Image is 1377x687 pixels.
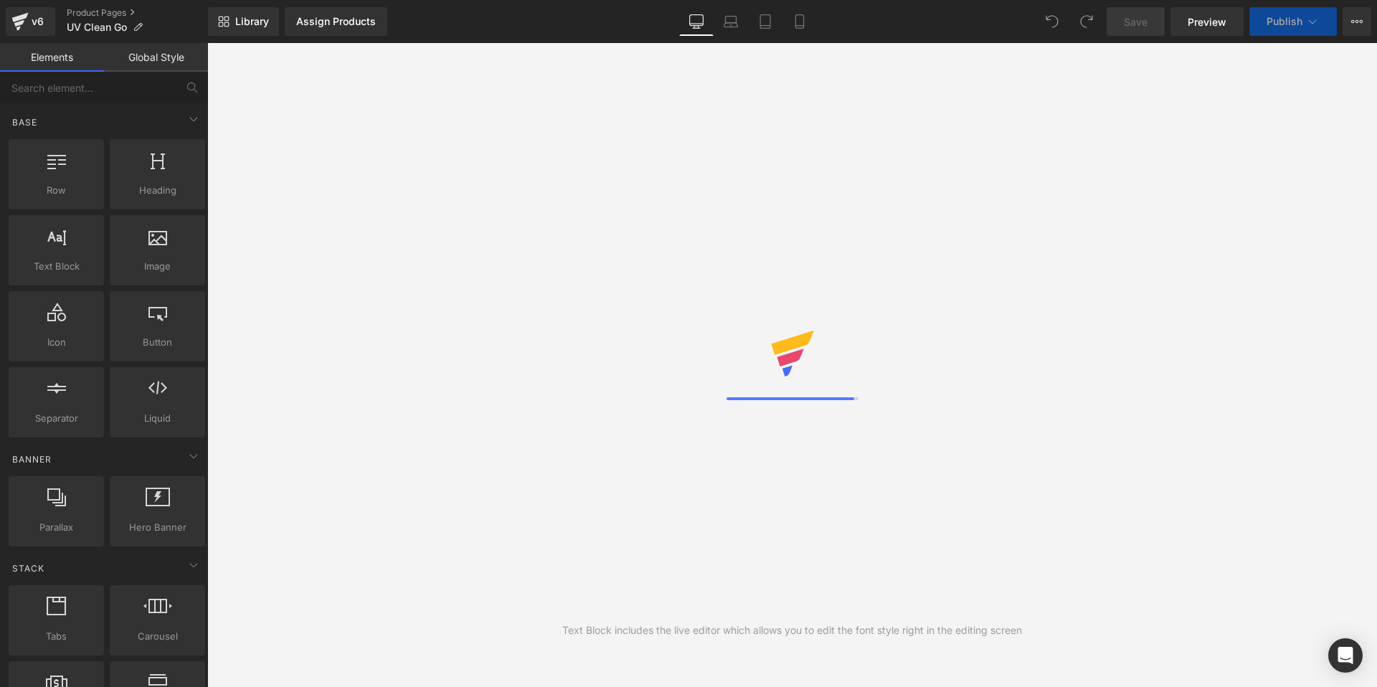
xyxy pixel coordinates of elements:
span: Stack [11,562,46,575]
a: Global Style [104,43,208,72]
span: Publish [1267,16,1302,27]
a: Preview [1170,7,1244,36]
div: Open Intercom Messenger [1328,638,1363,673]
span: Hero Banner [114,520,201,535]
a: Desktop [679,7,714,36]
button: Redo [1072,7,1101,36]
div: v6 [29,12,47,31]
span: Carousel [114,629,201,644]
span: Separator [13,411,100,426]
span: Banner [11,453,53,466]
span: Text Block [13,259,100,274]
span: UV Clean Go [67,22,127,33]
span: Row [13,183,100,198]
span: Image [114,259,201,274]
a: Laptop [714,7,748,36]
span: Heading [114,183,201,198]
a: New Library [208,7,279,36]
span: Base [11,115,39,129]
span: Parallax [13,520,100,535]
a: Tablet [748,7,782,36]
button: Undo [1038,7,1066,36]
span: Button [114,335,201,350]
a: v6 [6,7,55,36]
button: More [1343,7,1371,36]
a: Product Pages [67,7,208,19]
span: Liquid [114,411,201,426]
span: Icon [13,335,100,350]
div: Text Block includes the live editor which allows you to edit the font style right in the editing ... [562,622,1022,638]
span: Save [1124,14,1147,29]
div: Assign Products [296,16,376,27]
span: Preview [1188,14,1226,29]
button: Publish [1249,7,1337,36]
span: Tabs [13,629,100,644]
span: Library [235,15,269,28]
a: Mobile [782,7,817,36]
